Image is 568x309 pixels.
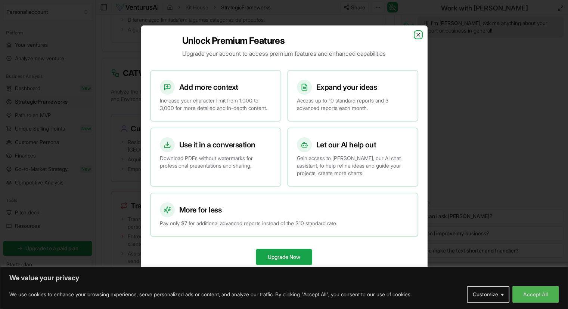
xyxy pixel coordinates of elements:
p: Download PDFs without watermarks for professional presentations and sharing. [160,154,271,169]
button: Upgrade Now [256,249,312,265]
h3: Use it in a conversation [179,140,255,150]
p: Increase your character limit from 1,000 to 3,000 for more detailed and in-depth content. [160,97,271,112]
h3: Let our AI help out [316,140,376,150]
h3: More for less [179,205,222,215]
p: Gain access to [PERSON_NAME], our AI chat assistant, to help refine ideas and guide your projects... [297,154,409,177]
h2: Unlock Premium Features [182,35,386,47]
p: Pay only $7 for additional advanced reports instead of the $10 standard rate. [160,220,409,227]
h3: Expand your ideas [316,82,377,92]
h3: Add more context [179,82,238,92]
p: Access up to 10 standard reports and 3 advanced reports each month. [297,97,409,112]
p: Upgrade your account to access premium features and enhanced capabilities [182,49,386,58]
